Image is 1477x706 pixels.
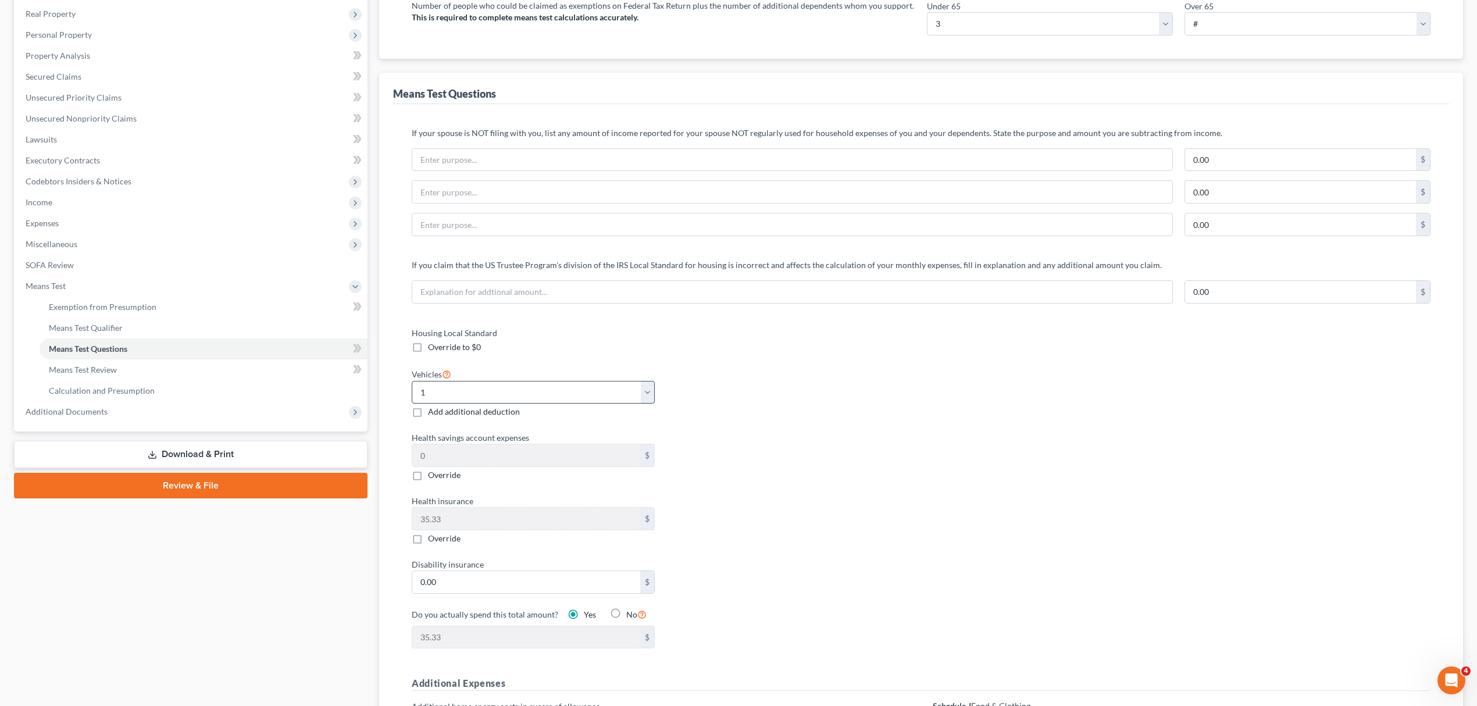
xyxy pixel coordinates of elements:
[412,608,558,621] label: Do you actually spend this total amount?
[26,155,100,165] span: Executory Contracts
[393,87,496,101] div: Means Test Questions
[26,51,90,60] span: Property Analysis
[40,359,368,380] a: Means Test Review
[26,260,74,270] span: SOFA Review
[40,297,368,318] a: Exemption from Presumption
[1437,666,1465,694] iframe: Intercom live chat
[412,181,1172,203] input: Enter purpose...
[412,213,1172,236] input: Enter purpose...
[428,407,520,416] span: Add additional deduction
[626,609,637,619] span: No
[406,327,915,339] label: Housing Local Standard
[412,281,1172,303] input: Explanation for addtional amount...
[26,197,52,207] span: Income
[26,113,137,123] span: Unsecured Nonpriority Claims
[16,150,368,171] a: Executory Contracts
[26,239,77,249] span: Miscellaneous
[16,87,368,108] a: Unsecured Priority Claims
[26,134,57,144] span: Lawsuits
[412,127,1430,139] p: If your spouse is NOT filing with you, list any amount of income reported for your spouse NOT reg...
[40,380,368,401] a: Calculation and Presumption
[428,470,461,480] span: Override
[49,386,155,395] span: Calculation and Presumption
[16,255,368,276] a: SOFA Review
[412,626,640,648] input: 0.00
[1185,281,1416,303] input: 0.00
[26,92,122,102] span: Unsecured Priority Claims
[406,558,915,570] label: Disability insurance
[26,407,108,416] span: Additional Documents
[412,444,640,466] input: 0.00
[412,259,1430,271] p: If you claim that the US Trustee Program's division of the IRS Local Standard for housing is inco...
[26,30,92,40] span: Personal Property
[1185,149,1416,171] input: 0.00
[40,338,368,359] a: Means Test Questions
[26,72,81,81] span: Secured Claims
[16,66,368,87] a: Secured Claims
[640,626,654,648] div: $
[1416,149,1430,171] div: $
[640,571,654,593] div: $
[49,323,123,333] span: Means Test Qualifier
[49,302,156,312] span: Exemption from Presumption
[412,508,640,530] input: 0.00
[1461,666,1471,676] span: 4
[14,473,368,498] a: Review & File
[412,149,1172,171] input: Enter purpose...
[406,495,915,507] label: Health insurance
[1416,213,1430,236] div: $
[412,367,451,381] label: Vehicles
[26,218,59,228] span: Expenses
[14,441,368,468] a: Download & Print
[16,45,368,66] a: Property Analysis
[1185,213,1416,236] input: 0.00
[428,533,461,543] span: Override
[412,571,640,593] input: 0.00
[1416,181,1430,203] div: $
[49,365,117,375] span: Means Test Review
[16,129,368,150] a: Lawsuits
[640,508,654,530] div: $
[406,432,915,444] label: Health savings account expenses
[26,281,66,291] span: Means Test
[40,318,368,338] a: Means Test Qualifier
[26,176,131,186] span: Codebtors Insiders & Notices
[412,12,638,22] strong: This is required to complete means test calculations accurately.
[640,444,654,466] div: $
[1185,181,1416,203] input: 0.00
[49,344,127,354] span: Means Test Questions
[16,108,368,129] a: Unsecured Nonpriority Claims
[584,609,596,619] span: Yes
[428,342,481,352] span: Override to $0
[412,676,1430,691] h5: Additional Expenses
[26,9,76,19] span: Real Property
[1416,281,1430,303] div: $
